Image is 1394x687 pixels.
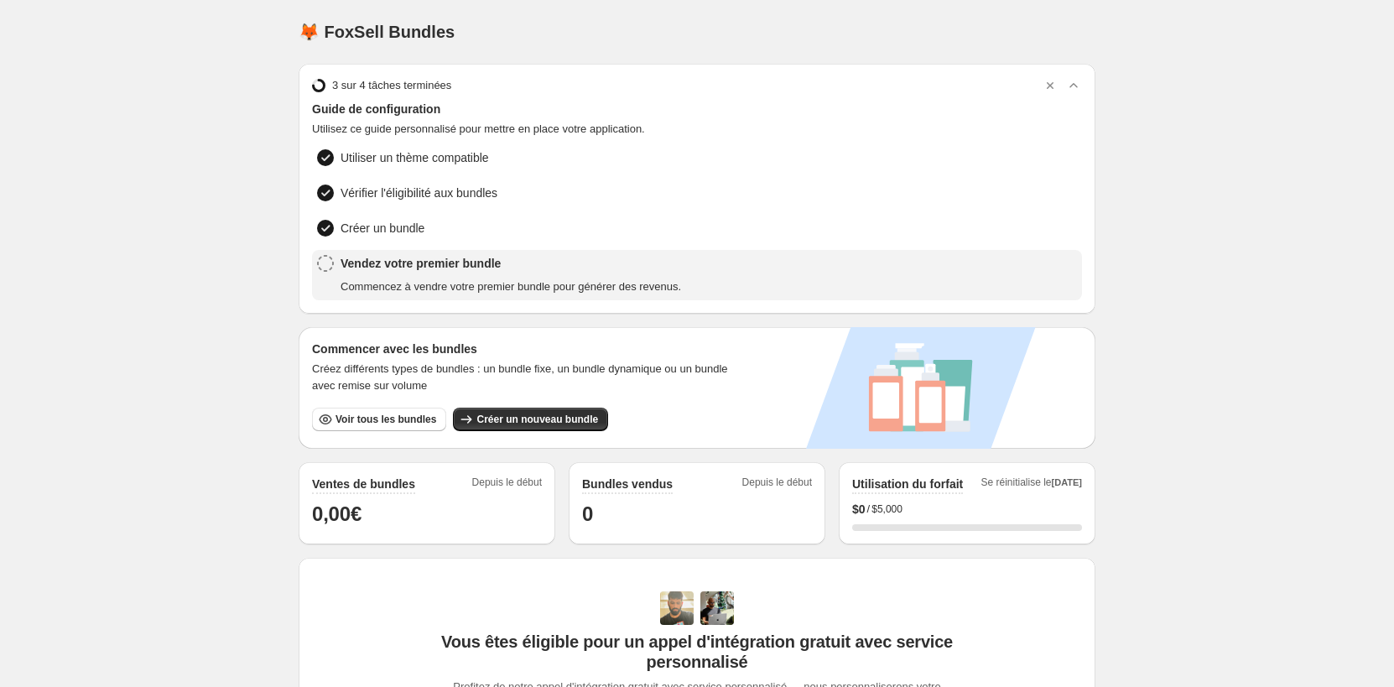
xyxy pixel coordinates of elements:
[312,101,1082,117] span: Guide de configuration
[1052,477,1082,487] span: [DATE]
[312,121,1082,138] span: Utilisez ce guide personnalisé pour mettre en place votre application.
[312,408,446,431] button: Voir tous les bundles
[341,185,497,201] span: Vérifier l'éligibilité aux bundles
[871,502,902,516] span: $5,000
[312,501,542,528] h1: 0,00€
[852,476,963,492] h2: Utilisation du forfait
[341,278,681,295] span: Commencez à vendre votre premier bundle pour générer des revenus.
[582,476,673,492] h2: Bundles vendus
[453,408,608,431] button: Créer un nouveau bundle
[341,255,681,272] span: Vendez votre premier bundle
[299,22,455,42] h1: 🦊 FoxSell Bundles
[335,413,436,426] span: Voir tous les bundles
[312,361,749,394] span: Créez différents types de bundles : un bundle fixe, un bundle dynamique ou un bundle avec remise ...
[700,591,734,625] img: Prakhar
[852,501,1082,518] div: /
[428,632,967,672] span: Vous êtes éligible pour un appel d'intégration gratuit avec service personnalisé
[472,476,542,494] span: Depuis le début
[312,341,749,357] h3: Commencer avec les bundles
[852,501,866,518] span: $ 0
[332,77,451,94] span: 3 sur 4 tâches terminées
[341,220,424,237] span: Créer un bundle
[742,476,812,494] span: Depuis le début
[312,476,415,492] h2: Ventes de bundles
[660,591,694,625] img: Adi
[582,501,812,528] h1: 0
[341,149,489,166] span: Utiliser un thème compatible
[980,476,1082,494] span: Se réinitialise le
[476,413,598,426] span: Créer un nouveau bundle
